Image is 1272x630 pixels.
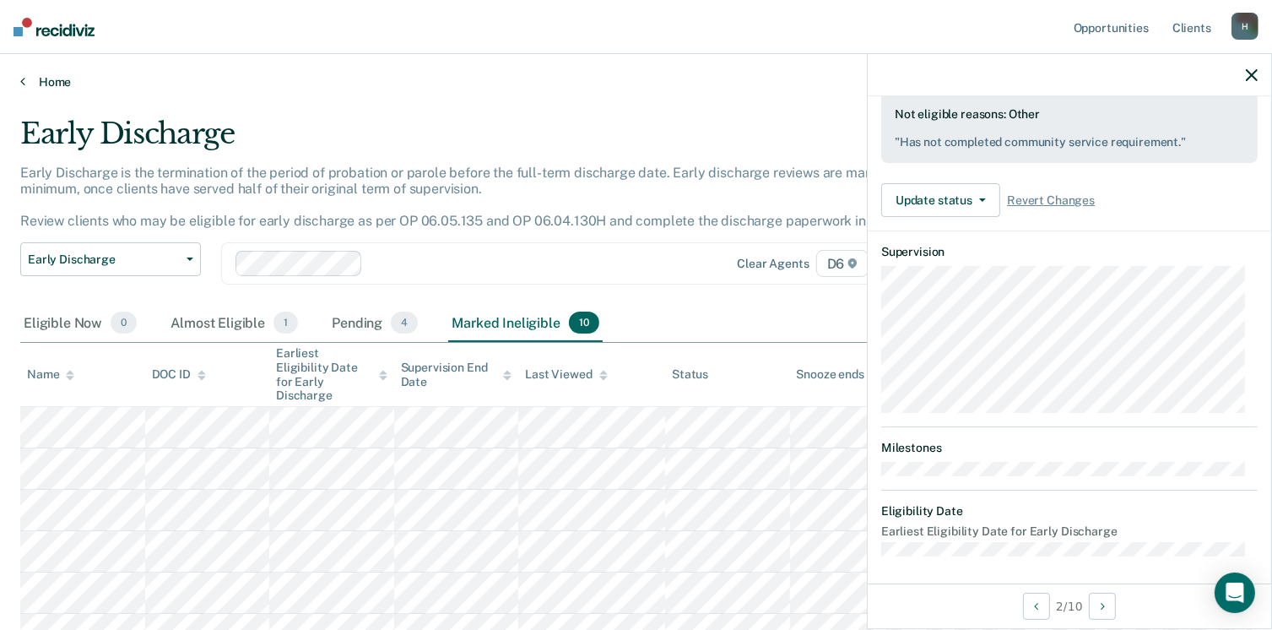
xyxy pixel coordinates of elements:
[20,117,974,165] div: Early Discharge
[14,18,95,36] img: Recidiviz
[1023,593,1050,620] button: Previous Opportunity
[27,367,74,382] div: Name
[868,584,1271,628] div: 2 / 10
[797,367,892,382] div: Snooze ends in
[1215,573,1255,613] div: Open Intercom Messenger
[895,107,1244,149] div: Not eligible reasons: Other
[167,305,301,342] div: Almost Eligible
[20,305,140,342] div: Eligible Now
[569,312,599,334] span: 10
[881,441,1258,455] dt: Milestones
[737,257,809,271] div: Clear agents
[111,312,137,334] span: 0
[448,305,602,342] div: Marked Ineligible
[881,504,1258,519] dt: Eligibility Date
[20,165,928,230] p: Early Discharge is the termination of the period of probation or parole before the full-term disc...
[1007,193,1095,208] span: Revert Changes
[328,305,421,342] div: Pending
[401,361,512,389] div: Supervision End Date
[1231,13,1258,40] div: H
[273,312,298,334] span: 1
[152,367,206,382] div: DOC ID
[816,250,869,277] span: D6
[525,367,607,382] div: Last Viewed
[20,74,1252,90] a: Home
[881,245,1258,259] dt: Supervision
[391,312,418,334] span: 4
[276,346,387,403] div: Earliest Eligibility Date for Early Discharge
[28,253,180,267] span: Early Discharge
[881,524,1258,539] dt: Earliest Eligibility Date for Early Discharge
[895,135,1244,149] pre: " Has not completed community service requirement. "
[1089,593,1116,620] button: Next Opportunity
[881,183,1000,217] button: Update status
[672,367,708,382] div: Status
